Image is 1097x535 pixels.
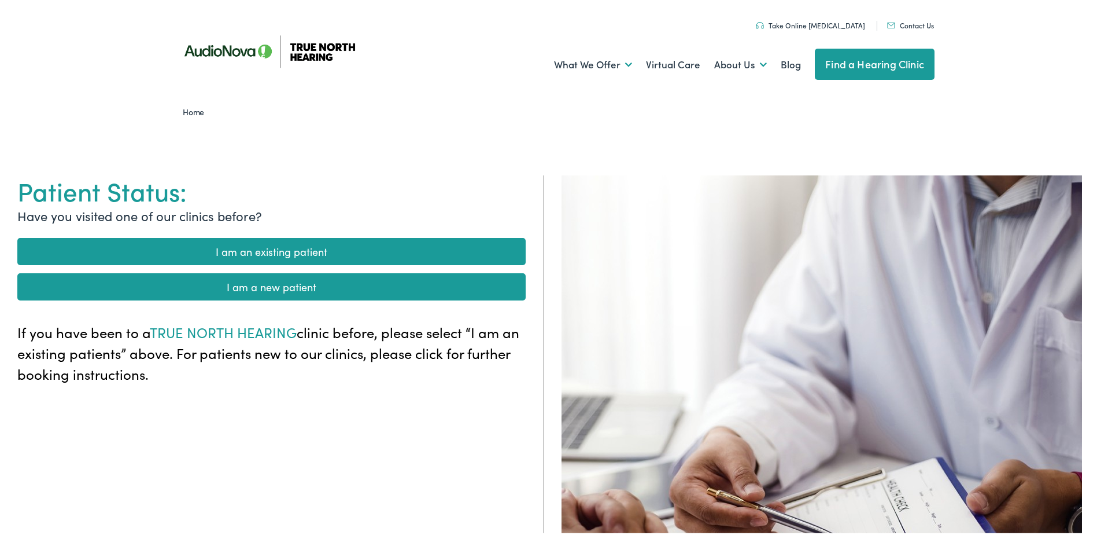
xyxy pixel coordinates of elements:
a: Blog [781,41,801,84]
a: Virtual Care [646,41,700,84]
a: About Us [714,41,767,84]
a: Contact Us [887,18,934,28]
a: What We Offer [554,41,632,84]
span: TRUE NORTH HEARING [150,320,297,339]
p: Have you visited one of our clinics before? [17,204,526,223]
a: Home [183,104,210,115]
a: Take Online [MEDICAL_DATA] [756,18,865,28]
p: If you have been to a clinic before, please select “I am an existing patients” above. For patient... [17,320,526,382]
a: Find a Hearing Clinic [815,46,935,78]
a: I am a new patient [17,271,526,298]
a: I am an existing patient [17,236,526,263]
img: Mail icon in color code ffb348, used for communication purposes [887,20,895,26]
h1: Patient Status: [17,173,526,204]
img: Headphones icon in color code ffb348 [756,20,764,27]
